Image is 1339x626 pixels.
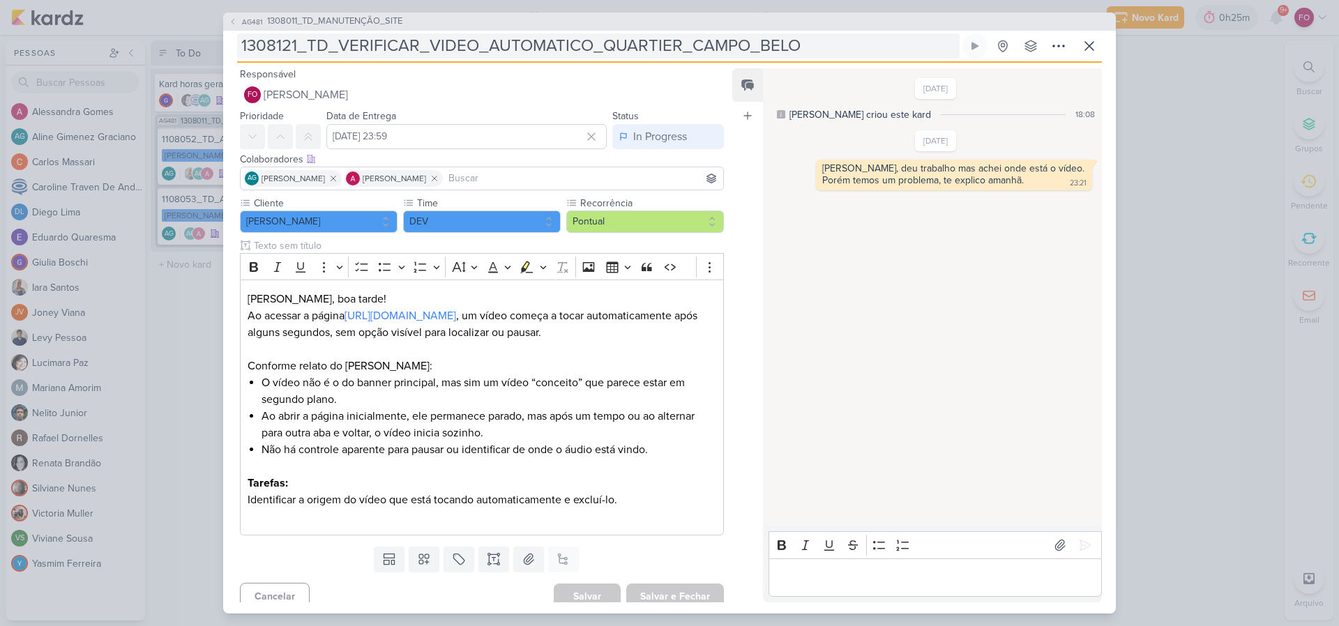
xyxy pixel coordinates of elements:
[403,211,561,233] button: DEV
[248,358,716,374] p: Conforme relato do [PERSON_NAME]:
[612,110,639,122] label: Status
[237,33,960,59] input: Kard Sem Título
[1075,108,1095,121] div: 18:08
[769,558,1102,597] div: Editor editing area: main
[326,124,607,149] input: Select a date
[1070,178,1087,189] div: 23:21
[252,196,398,211] label: Cliente
[446,170,720,187] input: Buscar
[240,152,724,167] div: Colaboradores
[248,291,716,358] p: [PERSON_NAME], boa tarde! Ao acessar a página , um vídeo começa a tocar automaticamente após algu...
[789,107,931,122] div: [PERSON_NAME] criou este kard
[248,91,257,99] p: FO
[240,82,724,107] button: FO [PERSON_NAME]
[262,441,716,475] li: Não há controle aparente para pausar ou identificar de onde o áudio está vindo.
[240,253,724,280] div: Editor toolbar
[248,476,288,490] strong: Tarefas:
[240,280,724,535] div: Editor editing area: main
[579,196,724,211] label: Recorrência
[248,491,716,508] p: Identificar a origem do vídeo que está tocando automaticamente e excluí-lo.
[326,110,396,122] label: Data de Entrega
[240,68,296,80] label: Responsável
[566,211,724,233] button: Pontual
[345,309,456,323] a: [URL][DOMAIN_NAME]
[245,171,259,185] div: Aline Gimenez Graciano
[264,86,348,103] span: [PERSON_NAME]
[363,172,426,185] span: [PERSON_NAME]
[240,583,310,610] button: Cancelar
[251,238,724,253] input: Texto sem título
[346,171,360,185] img: Alessandra Gomes
[822,162,1087,186] div: [PERSON_NAME], deu trabalho mas achei onde está o vídeo. Porém temos um problema, te explico amanhã.
[240,110,284,122] label: Prioridade
[612,124,724,149] button: In Progress
[262,374,716,408] li: O vídeo não é o do banner principal, mas sim um vídeo “conceito” que parece estar em segundo plano.
[244,86,261,103] div: Fabio Oliveira
[633,128,687,145] div: In Progress
[248,175,257,182] p: AG
[262,172,325,185] span: [PERSON_NAME]
[262,408,716,441] li: Ao abrir a página inicialmente, ele permanece parado, mas após um tempo ou ao alternar para outra...
[769,531,1102,558] div: Editor toolbar
[416,196,561,211] label: Time
[969,40,981,52] div: Ligar relógio
[240,211,398,233] button: [PERSON_NAME]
